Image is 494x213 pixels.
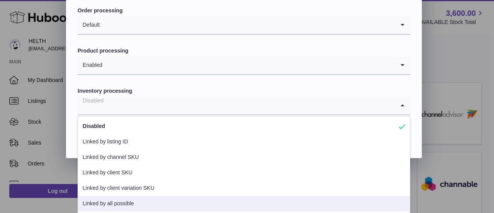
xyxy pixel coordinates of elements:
div: Search for option [78,16,410,35]
label: Order processing [78,7,410,14]
input: Search for option [78,97,395,114]
li: Disabled [78,119,410,134]
label: Product processing [78,47,410,55]
li: Linked by channel SKU [78,150,410,165]
input: Search for option [103,56,395,74]
span: Default [78,16,100,34]
li: Linked by all possible [78,196,410,211]
span: Enabled [78,56,103,74]
li: Linked by client SKU [78,165,410,181]
li: Linked by client variation SKU [78,181,410,196]
li: Linked by listing ID [78,134,410,150]
div: Search for option [78,97,410,115]
label: Inventory processing [78,87,410,95]
input: Search for option [100,16,395,34]
div: Search for option [78,56,410,75]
